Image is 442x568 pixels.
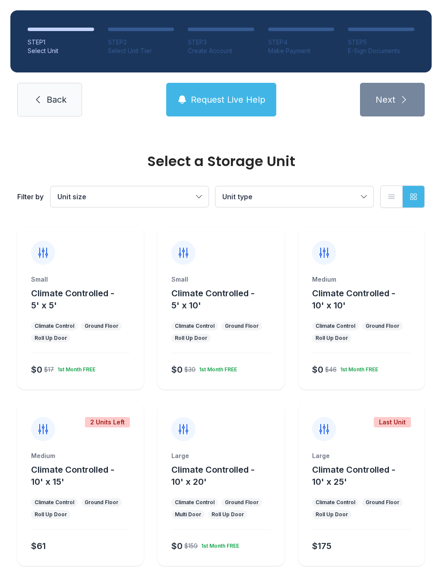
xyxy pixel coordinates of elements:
[35,499,74,506] div: Climate Control
[171,364,183,376] div: $0
[31,288,114,311] span: Climate Controlled - 5' x 5'
[54,363,95,373] div: 1st Month FREE
[44,365,54,374] div: $17
[225,499,259,506] div: Ground Floor
[312,452,411,460] div: Large
[316,511,348,518] div: Roll Up Door
[196,363,237,373] div: 1st Month FREE
[348,38,414,47] div: STEP 5
[28,47,94,55] div: Select Unit
[47,94,66,106] span: Back
[17,191,44,202] div: Filter by
[51,186,208,207] button: Unit size
[312,464,421,488] button: Climate Controlled - 10' x 25'
[312,287,421,311] button: Climate Controlled - 10' x 10'
[175,335,207,342] div: Roll Up Door
[188,38,254,47] div: STEP 3
[31,275,130,284] div: Small
[31,452,130,460] div: Medium
[366,323,399,330] div: Ground Floor
[212,511,244,518] div: Roll Up Door
[171,464,255,487] span: Climate Controlled - 10' x 20'
[312,275,411,284] div: Medium
[198,539,239,549] div: 1st Month FREE
[85,499,118,506] div: Ground Floor
[191,94,265,106] span: Request Live Help
[85,323,118,330] div: Ground Floor
[337,363,378,373] div: 1st Month FREE
[312,288,395,311] span: Climate Controlled - 10' x 10'
[17,154,425,168] div: Select a Storage Unit
[316,335,348,342] div: Roll Up Door
[28,38,94,47] div: STEP 1
[316,499,355,506] div: Climate Control
[31,540,46,552] div: $61
[171,464,281,488] button: Climate Controlled - 10' x 20'
[312,540,331,552] div: $175
[171,540,183,552] div: $0
[85,417,130,427] div: 2 Units Left
[312,364,323,376] div: $0
[31,464,140,488] button: Climate Controlled - 10' x 15'
[175,323,215,330] div: Climate Control
[108,47,174,55] div: Select Unit Tier
[171,287,281,311] button: Climate Controlled - 5' x 10'
[376,94,395,106] span: Next
[171,452,270,460] div: Large
[268,47,335,55] div: Make Payment
[31,364,42,376] div: $0
[325,365,337,374] div: $46
[171,275,270,284] div: Small
[31,287,140,311] button: Climate Controlled - 5' x 5'
[225,323,259,330] div: Ground Floor
[312,464,395,487] span: Climate Controlled - 10' x 25'
[31,464,114,487] span: Climate Controlled - 10' x 15'
[366,499,399,506] div: Ground Floor
[57,192,86,201] span: Unit size
[108,38,174,47] div: STEP 2
[175,511,201,518] div: Multi Door
[171,288,255,311] span: Climate Controlled - 5' x 10'
[268,38,335,47] div: STEP 4
[184,365,196,374] div: $30
[184,542,198,550] div: $159
[222,192,253,201] span: Unit type
[374,417,411,427] div: Last Unit
[316,323,355,330] div: Climate Control
[215,186,373,207] button: Unit type
[348,47,414,55] div: E-Sign Documents
[35,335,67,342] div: Roll Up Door
[188,47,254,55] div: Create Account
[35,511,67,518] div: Roll Up Door
[35,323,74,330] div: Climate Control
[175,499,215,506] div: Climate Control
